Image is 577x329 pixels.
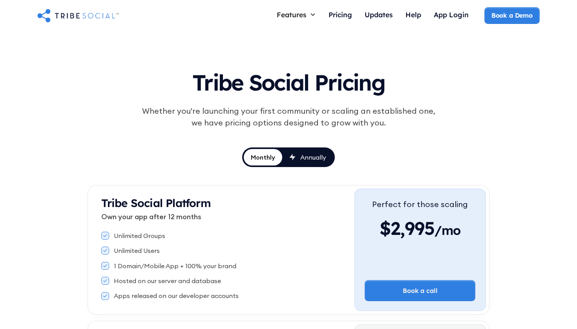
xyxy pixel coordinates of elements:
div: Features [270,7,322,22]
div: Whether you're launching your first community or scaling an established one, we have pricing opti... [138,105,439,129]
div: Hosted on our server and database [114,276,221,285]
a: Book a call [365,280,475,301]
div: 1 Domain/Mobile App + 100% your brand [114,262,236,270]
a: Help [399,7,427,24]
div: Annually [300,153,326,162]
div: $2,995 [372,216,468,240]
div: Apps released on our developer accounts [114,291,239,300]
a: Book a Demo [484,7,540,24]
a: Pricing [322,7,358,24]
div: Pricing [329,10,352,19]
a: home [37,7,119,23]
a: App Login [427,7,475,24]
div: Unlimited Groups [114,231,165,240]
strong: Tribe Social Platform [101,196,211,210]
div: Help [405,10,421,19]
h1: Tribe Social Pricing [106,63,471,99]
div: Monthly [251,153,275,162]
div: Updates [365,10,393,19]
div: Perfect for those scaling [372,198,468,210]
a: Updates [358,7,399,24]
div: App Login [434,10,469,19]
p: Own your app after 12 months [101,211,354,222]
span: /mo [435,222,461,242]
div: Features [277,10,307,19]
div: Unlimited Users [114,246,160,255]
